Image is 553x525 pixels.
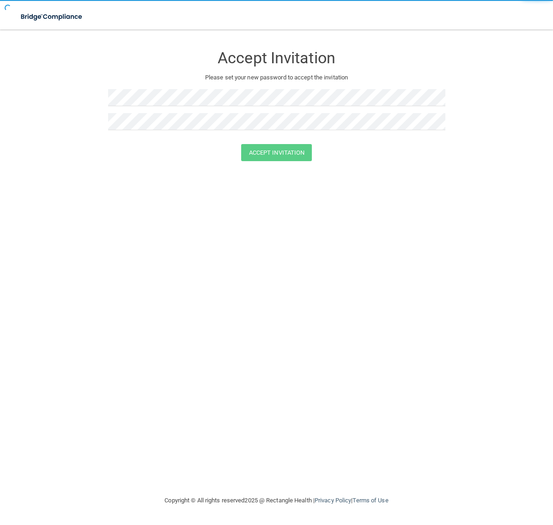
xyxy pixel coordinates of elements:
[14,7,90,26] img: bridge_compliance_login_screen.278c3ca4.svg
[352,497,388,504] a: Terms of Use
[115,72,438,83] p: Please set your new password to accept the invitation
[108,486,445,515] div: Copyright © All rights reserved 2025 @ Rectangle Health | |
[108,49,445,66] h3: Accept Invitation
[315,497,351,504] a: Privacy Policy
[241,144,312,161] button: Accept Invitation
